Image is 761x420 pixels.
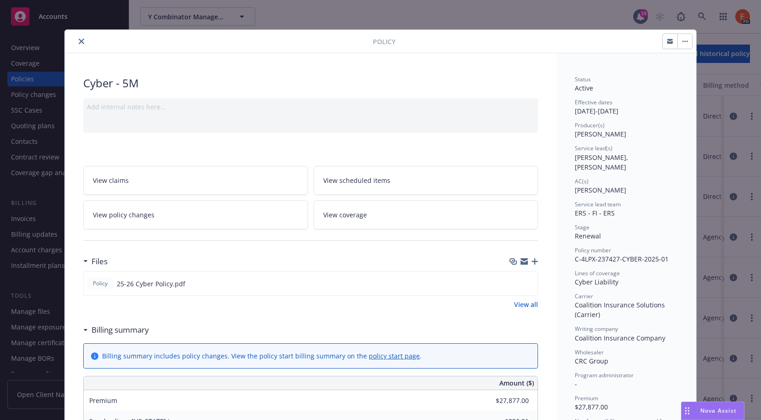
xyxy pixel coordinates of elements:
h3: Files [92,255,108,267]
span: Service lead team [575,200,621,208]
span: Carrier [575,292,593,300]
a: View policy changes [83,200,308,229]
span: Service lead(s) [575,144,612,152]
span: Cyber Liability [575,278,618,286]
span: View policy changes [93,210,154,220]
span: C-4LPX-237427-CYBER-2025-01 [575,255,669,263]
span: [PERSON_NAME] [575,130,626,138]
div: Billing summary [83,324,149,336]
div: Drag to move [681,402,693,420]
span: View coverage [323,210,367,220]
span: [PERSON_NAME] [575,186,626,194]
a: View coverage [314,200,538,229]
span: Premium [89,396,117,405]
a: policy start page [369,352,420,360]
span: ERS - FI - ERS [575,209,615,217]
span: Stage [575,223,589,231]
span: CRC Group [575,357,608,365]
div: Files [83,255,108,267]
a: View all [514,300,538,309]
span: Wholesaler [575,348,604,356]
span: Policy [91,279,109,288]
span: Nova Assist [700,407,737,414]
a: View scheduled items [314,166,538,195]
span: AC(s) [575,177,589,185]
span: Policy number [575,246,611,254]
button: Nova Assist [681,402,744,420]
span: $27,877.00 [575,403,608,411]
span: Lines of coverage [575,269,620,277]
div: Add internal notes here... [87,102,534,112]
div: Billing summary includes policy changes. View the policy start billing summary on the . [102,351,422,361]
div: [DATE] - [DATE] [575,98,678,116]
button: download file [511,279,518,289]
h3: Billing summary [92,324,149,336]
span: [PERSON_NAME], [PERSON_NAME] [575,153,630,171]
span: Producer(s) [575,121,605,129]
input: 0.00 [475,394,534,408]
span: - [575,380,577,388]
button: preview file [526,279,534,289]
span: 25-26 Cyber Policy.pdf [117,279,185,289]
span: Coalition Insurance Company [575,334,665,342]
span: Coalition Insurance Solutions (Carrier) [575,301,667,319]
span: View claims [93,176,129,185]
span: View scheduled items [323,176,390,185]
button: close [76,36,87,47]
span: Premium [575,394,598,402]
span: Renewal [575,232,601,240]
span: Amount ($) [499,378,534,388]
span: Writing company [575,325,618,333]
span: Active [575,84,593,92]
div: Cyber - 5M [83,75,538,91]
span: Program administrator [575,371,634,379]
span: Policy [373,37,395,46]
a: View claims [83,166,308,195]
span: Status [575,75,591,83]
span: Effective dates [575,98,612,106]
